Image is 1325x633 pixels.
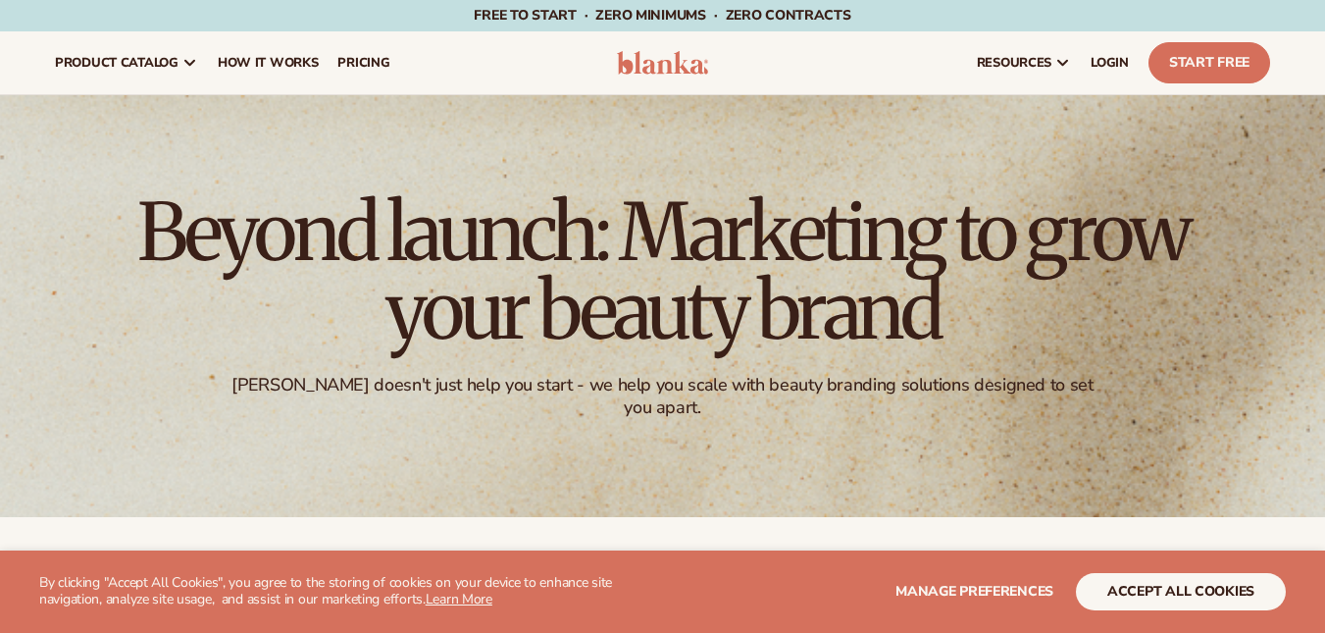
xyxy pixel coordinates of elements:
a: product catalog [45,31,208,94]
a: pricing [328,31,399,94]
a: Learn More [426,590,492,608]
span: Manage preferences [895,582,1053,601]
a: Start Free [1148,42,1270,83]
a: How It Works [208,31,329,94]
span: How It Works [218,55,319,71]
a: LOGIN [1081,31,1139,94]
div: [PERSON_NAME] doesn't just help you start - we help you scale with beauty branding solutions desi... [231,374,1094,420]
span: LOGIN [1091,55,1129,71]
span: pricing [337,55,389,71]
span: Free to start · ZERO minimums · ZERO contracts [474,6,850,25]
p: By clicking "Accept All Cookies", you agree to the storing of cookies on your device to enhance s... [39,575,654,608]
a: resources [967,31,1081,94]
span: resources [977,55,1051,71]
h1: Beyond launch: Marketing to grow your beauty brand [124,193,1202,350]
img: logo [617,51,709,75]
button: Manage preferences [895,573,1053,610]
button: accept all cookies [1076,573,1286,610]
span: product catalog [55,55,178,71]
